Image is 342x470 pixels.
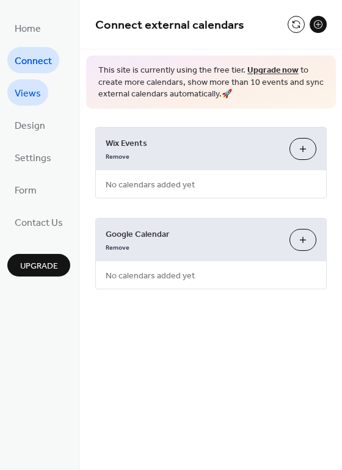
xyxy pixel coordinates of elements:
span: Design [15,117,45,136]
span: Home [15,20,41,38]
span: Google Calendar [106,228,280,240]
a: Form [7,176,44,203]
span: Contact Us [15,214,63,233]
a: Views [7,79,48,106]
span: No calendars added yet [96,171,205,198]
span: Upgrade [20,260,58,273]
span: Remove [106,243,129,251]
a: Contact Us [7,209,70,235]
span: Connect external calendars [95,13,244,37]
button: Upgrade [7,254,70,277]
a: Upgrade now [247,62,299,79]
span: No calendars added yet [96,262,205,289]
span: Settings [15,149,51,168]
span: Views [15,84,41,103]
span: This site is currently using the free tier. to create more calendars, show more than 10 events an... [98,65,324,101]
span: Connect [15,52,52,71]
a: Home [7,15,48,41]
a: Settings [7,144,59,170]
a: Connect [7,47,59,73]
span: Form [15,181,37,200]
a: Design [7,112,53,138]
span: Wix Events [106,137,280,150]
span: Remove [106,152,129,161]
